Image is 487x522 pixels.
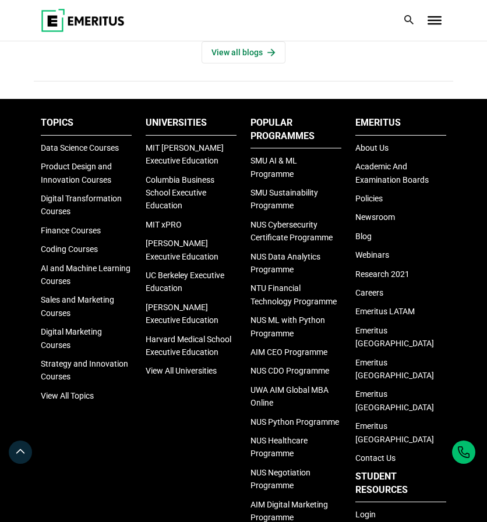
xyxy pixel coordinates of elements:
a: Columbia Business School Executive Education [146,175,214,211]
a: MIT [PERSON_NAME] Executive Education [146,143,224,165]
a: NTU Financial Technology Programme [250,283,337,306]
a: [PERSON_NAME] Executive Education [146,303,218,325]
a: NUS CDO Programme [250,366,329,375]
a: AI and Machine Learning Courses [41,264,130,286]
a: About Us [355,143,389,152]
a: Strategy and Innovation Courses [41,359,128,381]
a: AIM Digital Marketing Programme [250,500,328,522]
a: Emeritus LATAM [355,307,415,316]
a: Login [355,510,376,519]
a: View All Universities [146,366,217,375]
a: NUS Data Analytics Programme [250,252,320,274]
a: SMU AI & ML Programme [250,156,297,178]
a: Emeritus [GEOGRAPHIC_DATA] [355,389,434,411]
a: NUS Python Programme [250,417,339,427]
a: Academic And Examination Boards [355,162,429,184]
img: View all articles [267,48,276,56]
a: NUS Negotiation Programme [250,468,310,490]
a: Data Science Courses [41,143,119,152]
button: Toggle Menu [428,16,442,24]
a: Newsroom [355,212,395,222]
a: Digital Transformation Courses [41,194,122,216]
a: Contact Us [355,453,396,463]
a: Sales and Marketing Courses [41,295,114,317]
a: Policies [355,194,383,203]
a: Harvard Medical School Executive Education [146,335,231,357]
a: Careers [355,288,383,297]
a: UC Berkeley Executive Education [146,271,224,293]
a: MIT xPRO [146,220,182,229]
a: NUS ML with Python Programme [250,315,325,338]
a: Product Design and Innovation Courses [41,162,112,184]
a: View all blogs [202,41,285,63]
a: View All Topics [41,391,94,400]
a: [PERSON_NAME] Executive Education [146,239,218,261]
a: Digital Marketing Courses [41,327,102,349]
a: Emeritus [GEOGRAPHIC_DATA] [355,421,434,443]
a: Finance Courses [41,226,101,235]
a: NUS Healthcare Programme [250,436,308,458]
a: Emeritus [GEOGRAPHIC_DATA] [355,326,434,348]
a: Blog [355,232,372,241]
a: Research 2021 [355,269,410,279]
a: NUS Cybersecurity Certificate Programme [250,220,333,242]
a: Webinars [355,250,389,260]
a: SMU Sustainability Programme [250,188,318,210]
a: Coding Courses [41,244,98,254]
a: Emeritus [GEOGRAPHIC_DATA] [355,358,434,380]
a: UWA AIM Global MBA Online [250,385,329,407]
a: AIM CEO Programme [250,347,327,357]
